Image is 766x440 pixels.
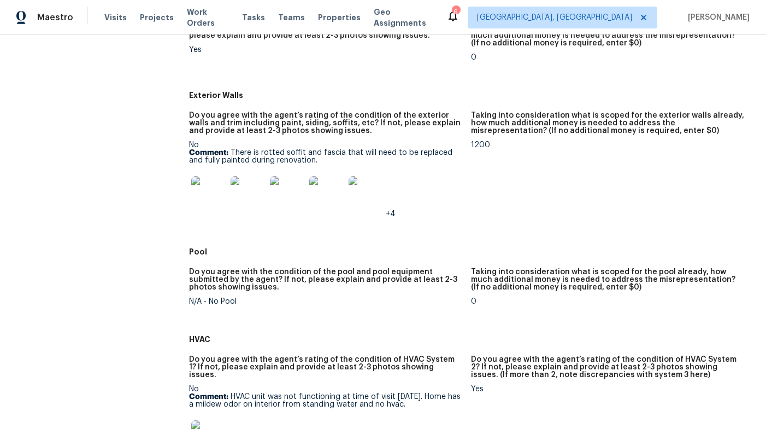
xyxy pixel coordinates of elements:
h5: Exterior Walls [189,90,753,101]
h5: Taking into consideration what is scoped for the exterior walls already, how much additional mone... [471,112,744,135]
div: 6 [452,7,459,18]
div: Yes [471,385,744,393]
h5: Pool [189,246,753,257]
h5: Do you agree with the agent’s rating of the condition of HVAC System 2? If not, please explain an... [471,356,744,379]
div: No [189,141,462,218]
span: [GEOGRAPHIC_DATA], [GEOGRAPHIC_DATA] [477,12,632,23]
span: Projects [140,12,174,23]
div: Yes [189,46,462,54]
div: 0 [471,54,744,61]
span: Geo Assignments [374,7,433,28]
div: 1200 [471,141,744,149]
span: Teams [278,12,305,23]
h5: Do you agree with the agent’s rating of the condition of the exterior walls and trim including pa... [189,112,462,135]
b: Comment: [189,149,228,157]
h5: Taking into consideration what is scoped for the roof already, how much additional money is neede... [471,24,744,47]
span: Maestro [37,12,73,23]
h5: Taking into consideration what is scoped for the pool already, how much additional money is neede... [471,268,744,291]
h5: Do you agree with the agent’s rating of the condition of HVAC System 1? If not, please explain an... [189,356,462,379]
span: [PERSON_NAME] [683,12,750,23]
span: +4 [386,210,396,218]
span: Tasks [242,14,265,21]
h5: Do you agree with the condition of the pool and pool equipment submitted by the agent? If not, pl... [189,268,462,291]
p: There is rotted soffit and fascia that will need to be replaced and fully painted during renovation. [189,149,462,164]
b: Comment: [189,393,228,401]
p: HVAC unit was not functioning at time of visit [DATE]. Home has a mildew odor on interior from st... [189,393,462,408]
div: N/A - No Pool [189,298,462,305]
div: 0 [471,298,744,305]
span: Visits [104,12,127,23]
span: Properties [318,12,361,23]
h5: HVAC [189,334,753,345]
span: Work Orders [187,7,229,28]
